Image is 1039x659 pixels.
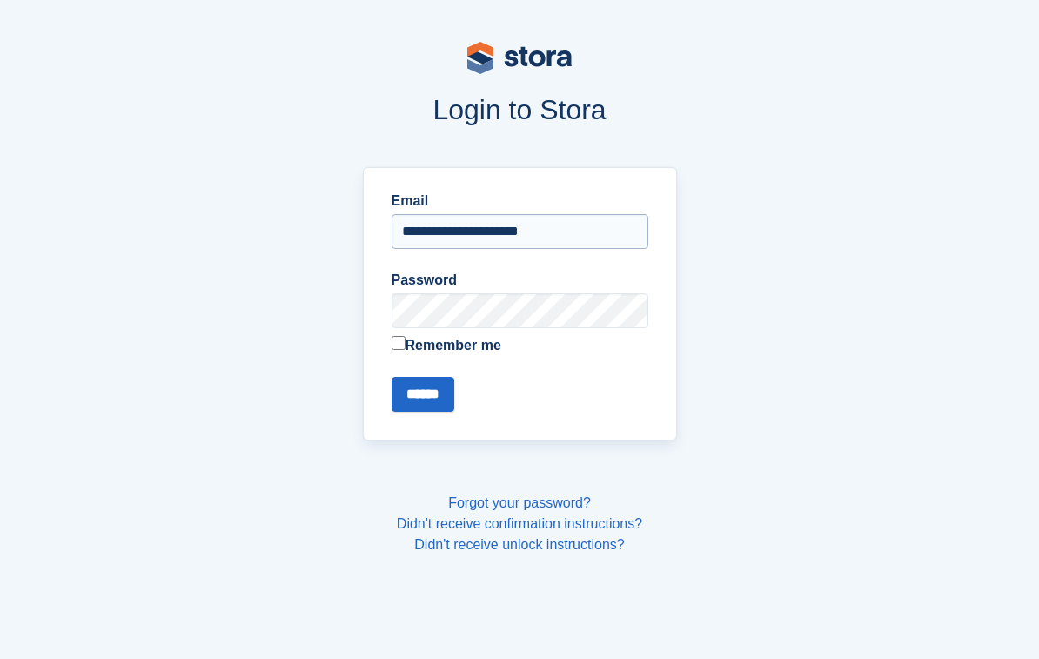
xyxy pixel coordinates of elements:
[414,537,624,552] a: Didn't receive unlock instructions?
[397,516,642,531] a: Didn't receive confirmation instructions?
[392,191,648,212] label: Email
[392,336,406,350] input: Remember me
[128,94,911,125] h1: Login to Stora
[392,270,648,291] label: Password
[467,42,572,74] img: stora-logo-53a41332b3708ae10de48c4981b4e9114cc0af31d8433b30ea865607fb682f29.svg
[448,495,591,510] a: Forgot your password?
[392,335,648,356] label: Remember me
